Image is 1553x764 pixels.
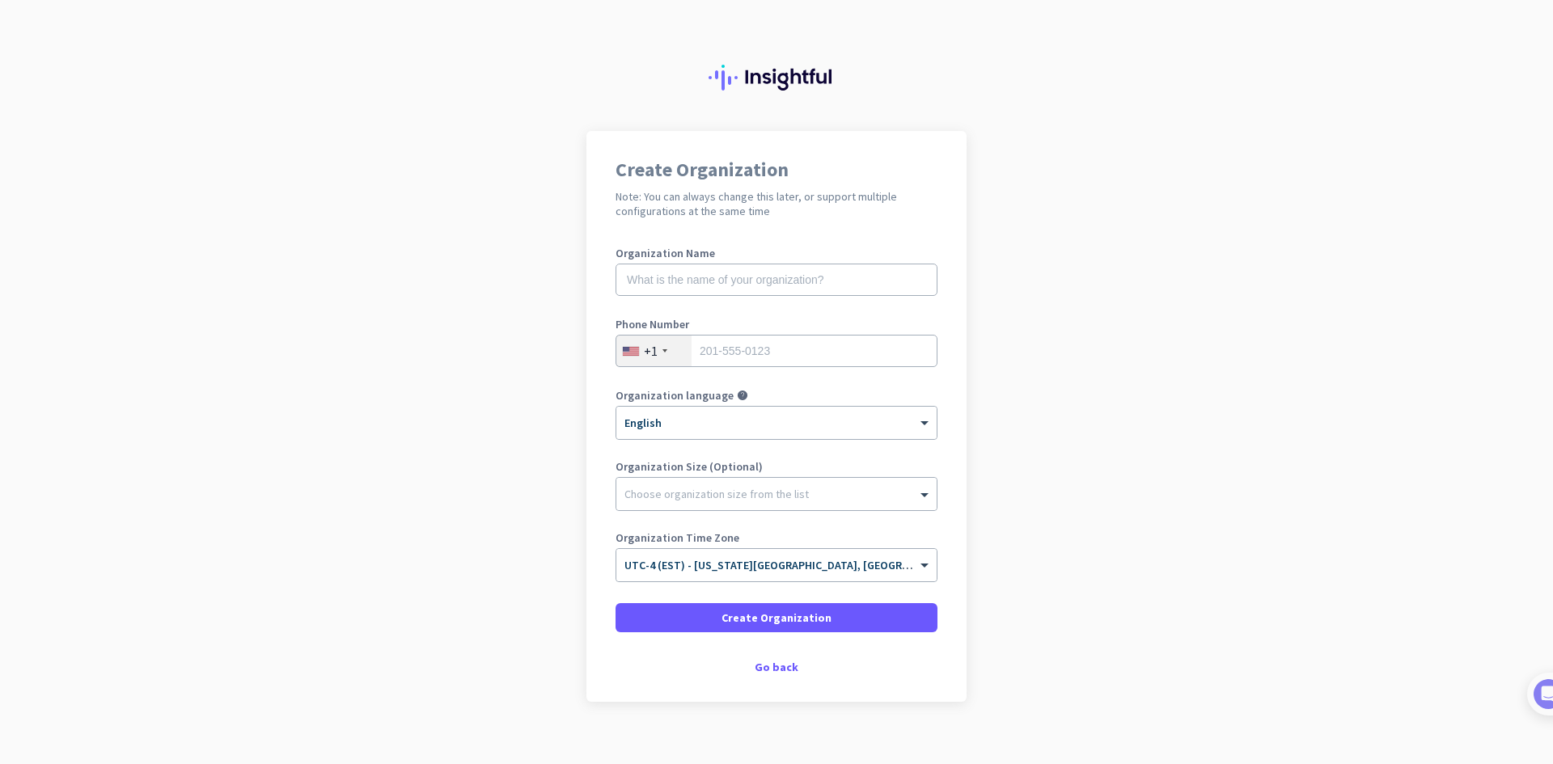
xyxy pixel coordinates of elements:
h2: Note: You can always change this later, or support multiple configurations at the same time [616,189,937,218]
div: +1 [644,343,658,359]
label: Organization Size (Optional) [616,461,937,472]
label: Organization Name [616,247,937,259]
label: Organization language [616,390,734,401]
label: Organization Time Zone [616,532,937,543]
button: Create Organization [616,603,937,632]
div: Go back [616,661,937,673]
label: Phone Number [616,319,937,330]
span: Create Organization [721,610,832,626]
img: Insightful [709,65,844,91]
h1: Create Organization [616,160,937,179]
input: 201-555-0123 [616,335,937,367]
i: help [737,390,748,401]
input: What is the name of your organization? [616,264,937,296]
